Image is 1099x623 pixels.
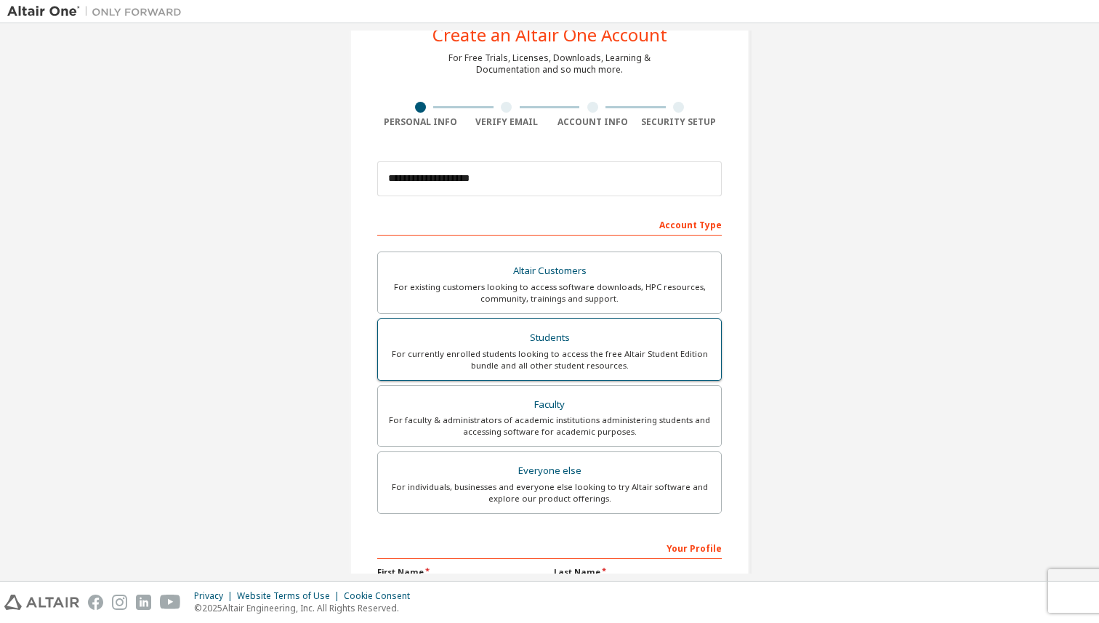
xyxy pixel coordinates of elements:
[554,566,722,578] label: Last Name
[88,595,103,610] img: facebook.svg
[387,281,712,305] div: For existing customers looking to access software downloads, HPC resources, community, trainings ...
[387,395,712,415] div: Faculty
[387,481,712,505] div: For individuals, businesses and everyone else looking to try Altair software and explore our prod...
[136,595,151,610] img: linkedin.svg
[377,536,722,559] div: Your Profile
[387,414,712,438] div: For faculty & administrators of academic institutions administering students and accessing softwa...
[432,26,667,44] div: Create an Altair One Account
[387,328,712,348] div: Students
[377,212,722,236] div: Account Type
[464,116,550,128] div: Verify Email
[7,4,189,19] img: Altair One
[377,566,545,578] label: First Name
[377,116,464,128] div: Personal Info
[194,602,419,614] p: © 2025 Altair Engineering, Inc. All Rights Reserved.
[636,116,722,128] div: Security Setup
[448,52,651,76] div: For Free Trials, Licenses, Downloads, Learning & Documentation and so much more.
[387,261,712,281] div: Altair Customers
[549,116,636,128] div: Account Info
[112,595,127,610] img: instagram.svg
[387,461,712,481] div: Everyone else
[194,590,237,602] div: Privacy
[4,595,79,610] img: altair_logo.svg
[160,595,181,610] img: youtube.svg
[344,590,419,602] div: Cookie Consent
[237,590,344,602] div: Website Terms of Use
[387,348,712,371] div: For currently enrolled students looking to access the free Altair Student Edition bundle and all ...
